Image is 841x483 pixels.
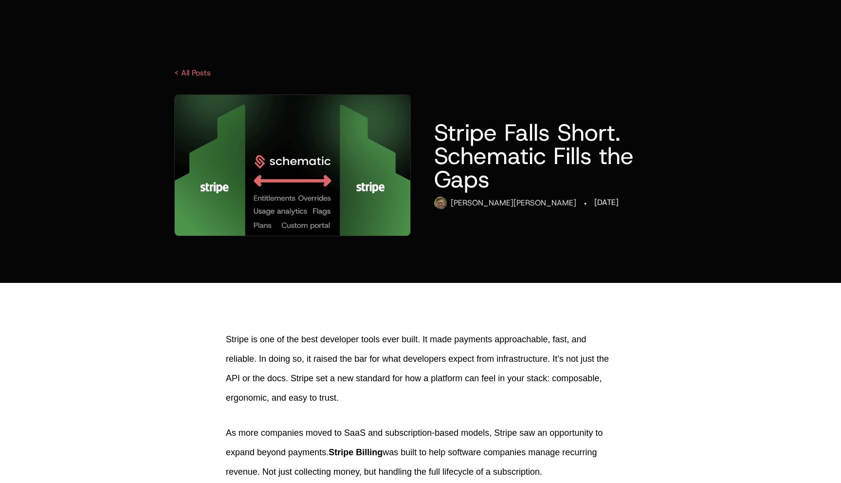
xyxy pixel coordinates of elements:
div: [DATE] [594,197,619,208]
img: Ryan Echternacht [434,197,447,209]
span: Stripe Billing [329,447,383,457]
img: Pillar - Stripe + Schematic [175,95,410,236]
div: · [584,197,586,210]
p: Stripe is one of the best developer tools ever built. It made payments approachable, fast, and re... [226,330,615,408]
div: [PERSON_NAME] [PERSON_NAME] [451,197,576,209]
p: As more companies moved to SaaS and subscription-based models, Stripe saw an opportunity to expan... [226,423,615,482]
h1: Stripe Falls Short. Schematic Fills the Gaps [434,121,667,191]
a: < All Posts [174,68,211,78]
